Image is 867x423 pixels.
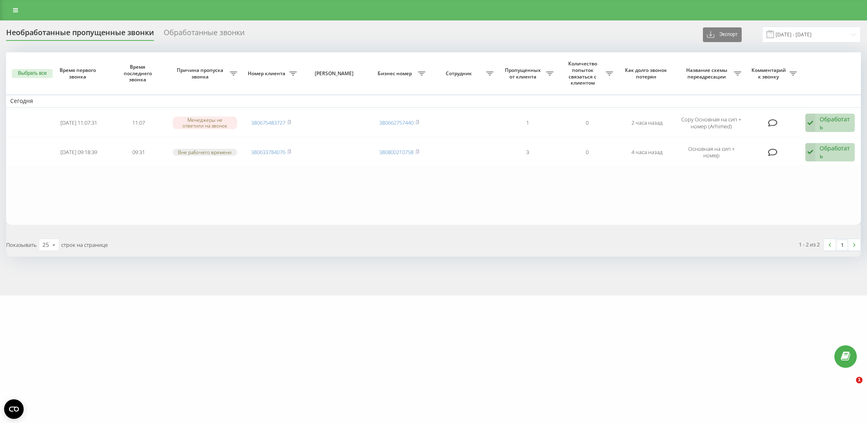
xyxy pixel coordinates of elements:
[624,67,671,80] span: Как долго звонок потерян
[308,70,362,77] span: [PERSON_NAME]
[109,109,169,137] td: 11:07
[617,139,677,166] td: 4 часа назад
[749,67,789,80] span: Комментарий к звонку
[49,139,109,166] td: [DATE] 09:18:39
[173,116,237,129] div: Менеджеры не ответили на звонок
[42,241,49,249] div: 25
[677,139,746,166] td: Основная на сип + номер
[173,149,237,156] div: Вне рабочего времени
[6,95,861,107] td: Сегодня
[677,109,746,137] td: Copy Основная на сип + номер (Arhimed)
[251,119,285,126] a: 380675483727
[820,144,851,160] div: Обработать
[502,67,546,80] span: Пропущенных от клиента
[173,67,230,80] span: Причина пропуска звонка
[6,241,37,248] span: Показывать
[379,148,413,156] a: 380800210758
[558,109,618,137] td: 0
[558,139,618,166] td: 0
[56,67,102,80] span: Время первого звонка
[245,70,290,77] span: Номер клиента
[820,115,851,131] div: Обработать
[703,27,742,42] button: Экспорт
[164,28,245,41] div: Обработанные звонки
[373,70,418,77] span: Бизнес номер
[116,64,162,83] span: Время последнего звонка
[12,69,53,78] button: Выбрать все
[498,139,558,166] td: 3
[856,377,863,383] span: 1
[4,399,24,419] button: Open CMP widget
[617,109,677,137] td: 2 часа назад
[799,240,820,248] div: 1 - 2 из 2
[251,148,285,156] a: 380633784076
[379,119,413,126] a: 380662757440
[498,109,558,137] td: 1
[681,67,734,80] span: Название схемы переадресации
[839,377,859,396] iframe: Intercom live chat
[6,28,154,41] div: Необработанные пропущенные звонки
[562,60,606,86] span: Количество попыток связаться с клиентом
[836,239,848,251] a: 1
[49,109,109,137] td: [DATE] 11:07:31
[61,241,108,248] span: строк на странице
[109,139,169,166] td: 09:31
[433,70,487,77] span: Сотрудник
